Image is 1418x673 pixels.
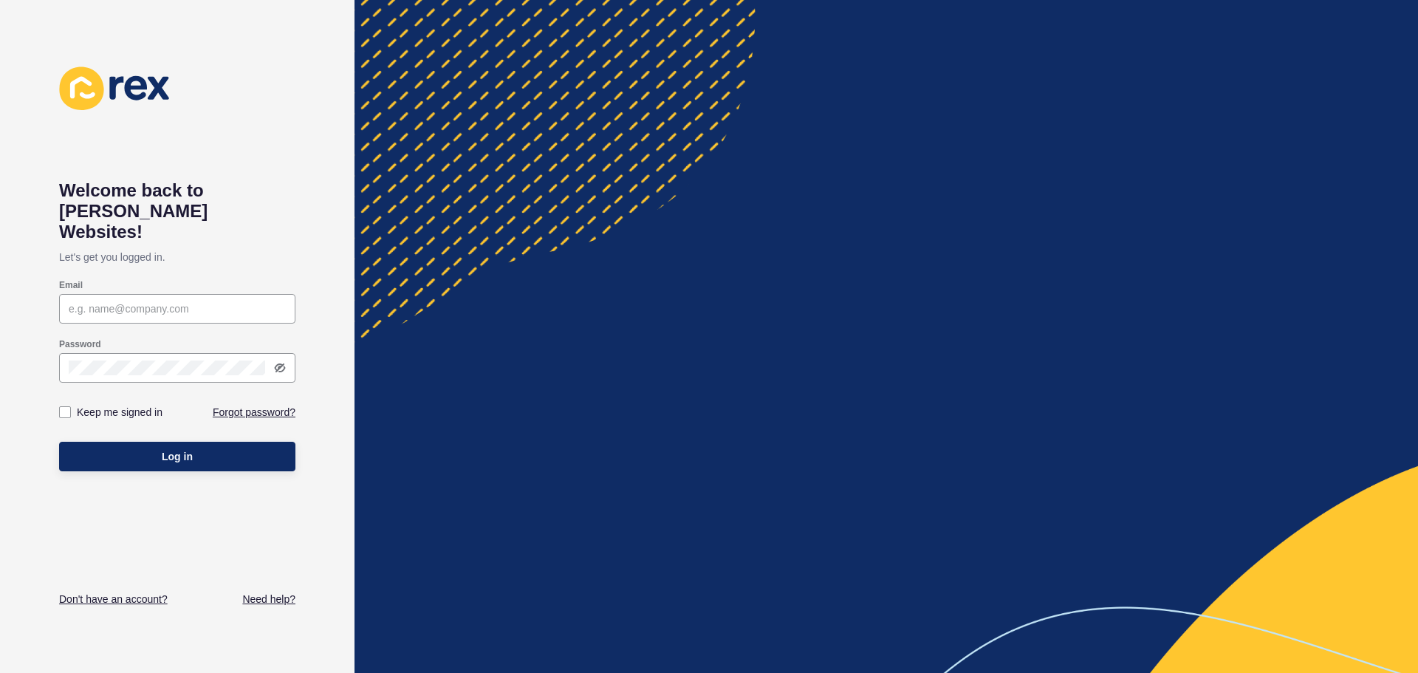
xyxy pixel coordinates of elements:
[59,180,295,242] h1: Welcome back to [PERSON_NAME] Websites!
[59,279,83,291] label: Email
[59,442,295,471] button: Log in
[162,449,193,464] span: Log in
[59,242,295,272] p: Let's get you logged in.
[59,338,101,350] label: Password
[213,405,295,420] a: Forgot password?
[69,301,286,316] input: e.g. name@company.com
[59,592,168,607] a: Don't have an account?
[242,592,295,607] a: Need help?
[77,405,162,420] label: Keep me signed in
